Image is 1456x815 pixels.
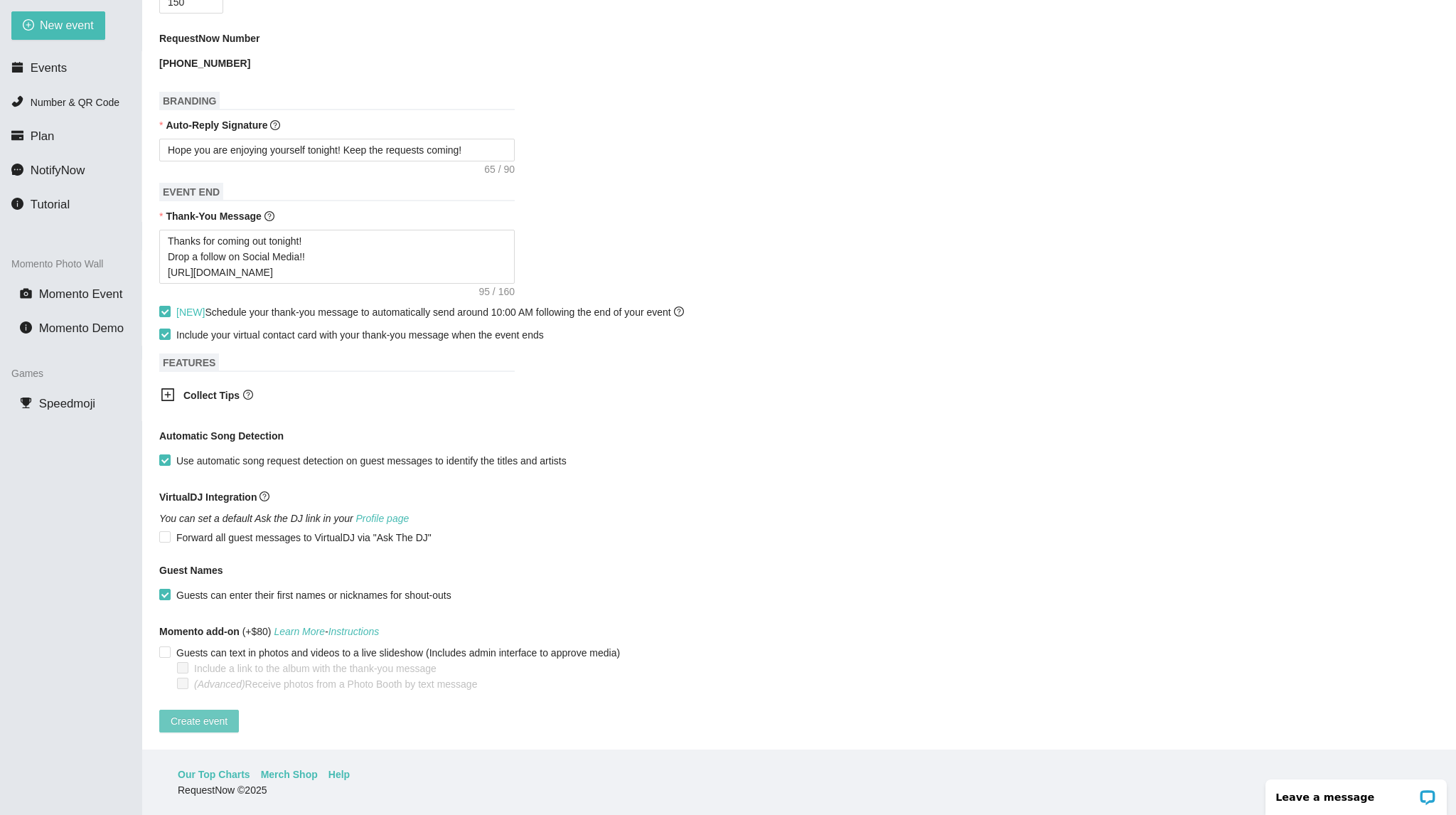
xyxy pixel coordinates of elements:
a: Merch Shop [261,767,318,782]
span: calendar [11,61,23,73]
b: [PHONE_NUMBER] [159,58,250,69]
span: Receive photos from a Photo Booth by text message [188,676,483,692]
span: (+$80) [159,624,379,639]
textarea: Thanks for coming out tonight! Drop a follow on Social Media!! [URL][DOMAIN_NAME] [159,230,515,284]
span: credit-card [11,129,23,142]
span: Events [31,61,67,75]
a: Our Top Charts [178,767,250,782]
span: [NEW] [176,307,205,318]
span: Guests can text in photos and videos to a live slideshow (Includes admin interface to approve media) [171,645,626,661]
b: Auto-Reply Signature [166,119,267,131]
span: EVENT END [159,183,223,201]
span: Plan [31,129,55,143]
span: info-circle [20,321,32,334]
span: plus-square [161,388,175,402]
a: Profile page [356,513,409,524]
span: question-circle [270,120,280,130]
span: info-circle [11,198,23,210]
i: You can set a default Ask the DJ link in your [159,513,409,524]
a: Instructions [328,626,380,637]
span: New event [40,16,94,34]
span: trophy [20,397,32,409]
button: Create event [159,710,239,733]
span: Guests can enter their first names or nicknames for shout-outs [171,587,457,603]
i: - [274,626,379,637]
b: Automatic Song Detection [159,428,284,444]
div: RequestNow © 2025 [178,782,1417,798]
span: question-circle [264,211,274,221]
span: phone [11,95,23,107]
b: RequestNow Number [159,31,260,46]
b: Guest Names [159,565,223,576]
b: Momento add-on [159,626,240,637]
span: FEATURES [159,353,219,372]
button: plus-circleNew event [11,11,105,40]
div: Collect Tipsquestion-circle [149,379,505,414]
span: Forward all guest messages to VirtualDJ via "Ask The DJ" [171,530,437,545]
span: question-circle [259,491,269,501]
span: question-circle [243,390,253,400]
span: Use automatic song request detection on guest messages to identify the titles and artists [171,453,572,469]
span: BRANDING [159,92,220,110]
span: Speedmoji [39,397,95,410]
i: (Advanced) [194,678,245,690]
a: Learn More [274,626,325,637]
span: Number & QR Code [31,97,119,108]
span: plus-circle [23,19,34,33]
span: question-circle [674,307,684,316]
a: Help [328,767,350,782]
span: Momento Event [39,287,123,301]
span: camera [20,287,32,299]
iframe: LiveChat chat widget [1256,770,1456,815]
b: Thank-You Message [166,211,261,222]
span: Schedule your thank-you message to automatically send around 10:00 AM following the end of your e... [176,307,684,318]
textarea: Hope you are enjoying yourself tonight! Keep the requests coming! [159,139,515,161]
b: VirtualDJ Integration [159,491,257,503]
span: Tutorial [31,198,70,211]
span: Momento Demo [39,321,124,335]
span: Create event [171,713,227,729]
span: message [11,164,23,176]
span: Include your virtual contact card with your thank-you message when the event ends [176,329,544,341]
span: Include a link to the album with the thank-you message [188,661,442,676]
b: Collect Tips [183,390,240,401]
span: NotifyNow [31,164,85,177]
